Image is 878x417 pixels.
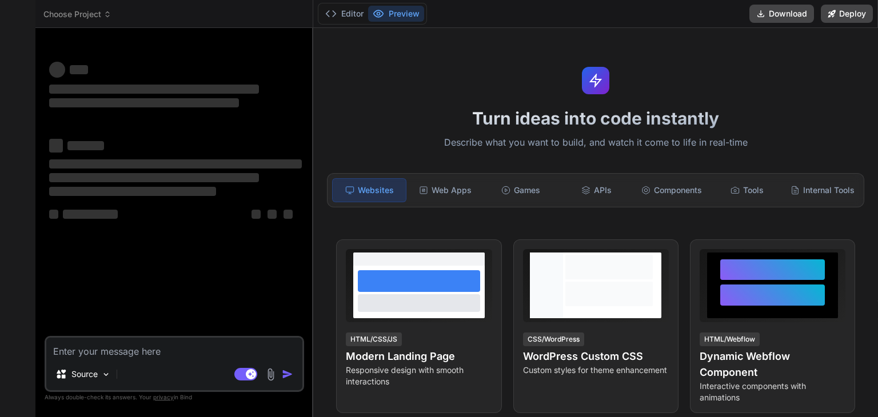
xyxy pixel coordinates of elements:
h4: Modern Landing Page [346,348,492,364]
div: Web Apps [409,178,482,202]
span: ‌ [49,139,63,153]
span: ‌ [268,210,277,219]
span: ‌ [49,85,259,94]
span: ‌ [49,62,65,78]
p: Interactive components with animations [700,380,845,403]
span: Choose Project [43,9,111,20]
p: Describe what you want to build, and watch it come to life in real-time [320,135,871,150]
span: ‌ [67,141,104,150]
div: HTML/Webflow [700,332,760,346]
h1: Turn ideas into code instantly [320,108,871,129]
span: ‌ [284,210,293,219]
span: ‌ [49,187,216,196]
p: Responsive design with smooth interactions [346,364,492,387]
button: Preview [368,6,424,22]
div: CSS/WordPress [523,332,584,346]
span: ‌ [49,98,239,107]
span: ‌ [252,210,261,219]
div: HTML/CSS/JS [346,332,402,346]
span: ‌ [63,210,118,219]
span: ‌ [70,65,88,74]
button: Editor [321,6,368,22]
div: APIs [560,178,633,202]
p: Custom styles for theme enhancement [523,364,669,376]
span: privacy [153,394,174,400]
p: Source [71,368,98,380]
button: Deploy [821,5,873,23]
span: ‌ [49,173,259,182]
h4: WordPress Custom CSS [523,348,669,364]
img: attachment [264,368,277,381]
div: Games [484,178,557,202]
div: Websites [332,178,406,202]
img: Pick Models [101,370,111,379]
h4: Dynamic Webflow Component [700,348,845,380]
span: ‌ [49,159,302,169]
p: Always double-check its answers. Your in Bind [45,392,304,403]
span: ‌ [49,210,58,219]
div: Components [635,178,708,202]
button: Download [749,5,814,23]
div: Tools [711,178,784,202]
img: icon [282,368,293,380]
div: Internal Tools [786,178,859,202]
